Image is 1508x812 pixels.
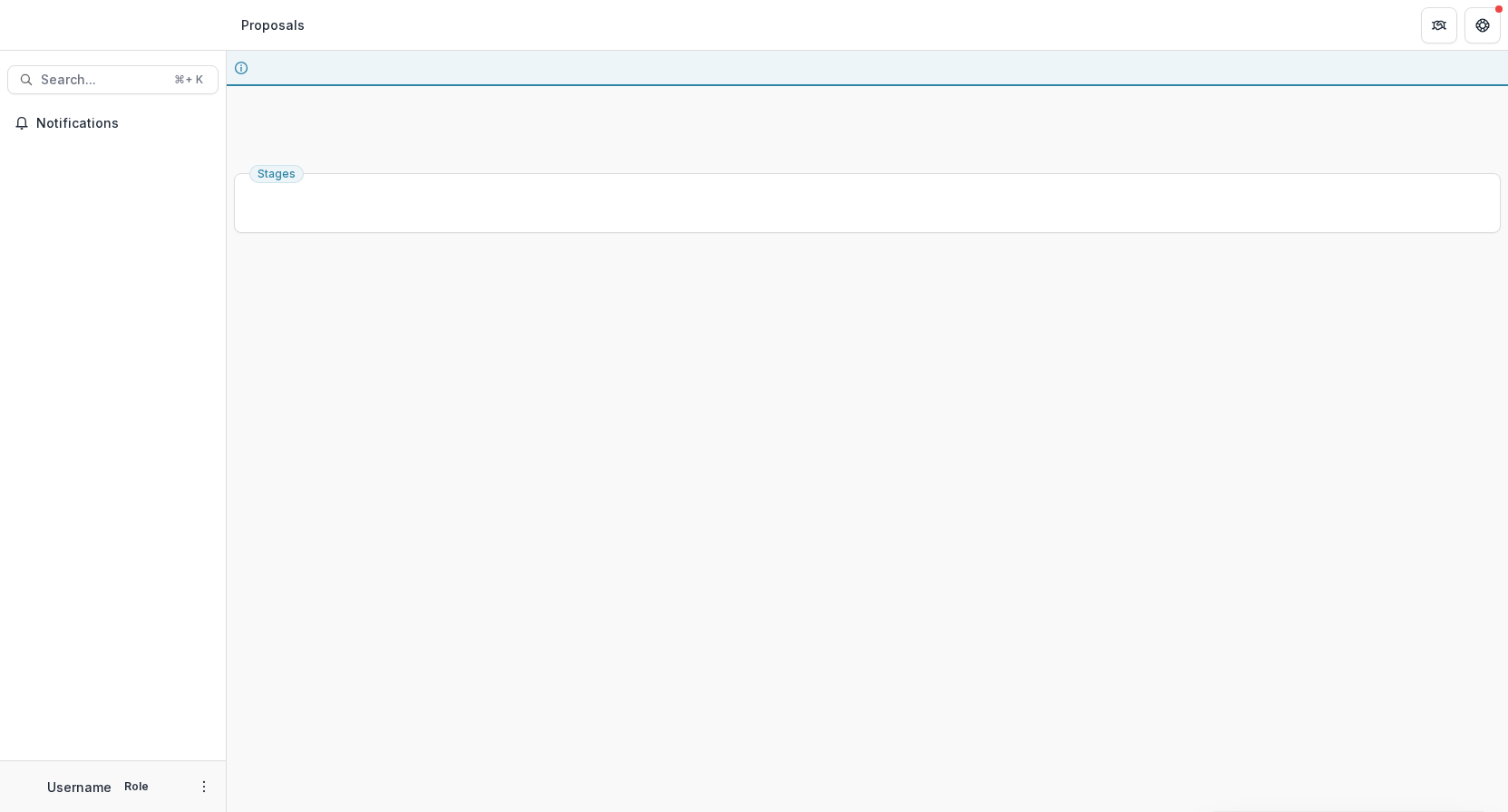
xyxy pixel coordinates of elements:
span: Stages [258,168,296,180]
div: ⌘ + K [170,70,207,90]
button: Partners [1421,7,1457,43]
span: Search... [41,72,163,88]
div: Proposals [241,15,305,34]
span: Notifications [36,116,211,131]
nav: breadcrumb [234,12,312,38]
p: Username [47,778,112,797]
button: More [193,776,215,797]
button: Get Help [1464,7,1501,43]
p: Role [119,778,154,795]
button: Notifications [7,109,219,138]
button: Search... [7,65,219,94]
